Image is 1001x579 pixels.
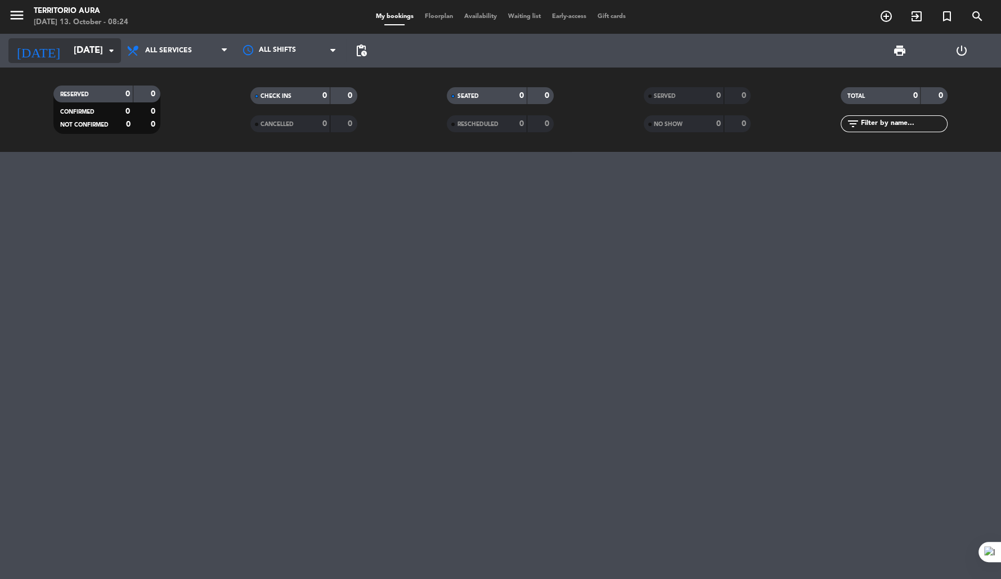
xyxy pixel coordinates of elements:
strong: 0 [126,120,131,128]
strong: 0 [545,120,551,128]
strong: 0 [151,107,158,115]
div: [DATE] 13. October - 08:24 [34,17,128,28]
strong: 0 [125,107,130,115]
span: SERVED [654,93,676,99]
strong: 0 [742,120,748,128]
strong: 0 [322,120,327,128]
i: filter_list [846,117,860,131]
span: RESERVED [60,92,89,97]
strong: 0 [716,92,721,100]
strong: 0 [151,90,158,98]
i: exit_to_app [910,10,923,23]
input: Filter by name... [860,118,947,130]
button: menu [8,7,25,28]
div: TERRITORIO AURA [34,6,128,17]
div: LOG OUT [931,34,993,68]
strong: 0 [348,120,354,128]
span: Waiting list [502,14,546,20]
span: pending_actions [354,44,368,57]
span: print [893,44,906,57]
strong: 0 [913,92,917,100]
span: All services [145,47,192,55]
span: RESCHEDULED [457,122,498,127]
strong: 0 [125,90,130,98]
span: NO SHOW [654,122,683,127]
strong: 0 [151,120,158,128]
strong: 0 [939,92,945,100]
i: power_settings_new [955,44,968,57]
span: NOT CONFIRMED [60,122,109,128]
strong: 0 [519,120,524,128]
span: Availability [459,14,502,20]
span: CONFIRMED [60,109,95,115]
span: Gift cards [592,14,631,20]
span: Floorplan [419,14,459,20]
strong: 0 [742,92,748,100]
strong: 0 [322,92,327,100]
span: CHECK INS [261,93,291,99]
strong: 0 [519,92,524,100]
i: menu [8,7,25,24]
span: SEATED [457,93,478,99]
span: CANCELLED [261,122,294,127]
strong: 0 [545,92,551,100]
strong: 0 [348,92,354,100]
i: arrow_drop_down [105,44,118,57]
span: TOTAL [847,93,865,99]
i: add_circle_outline [879,10,893,23]
span: Early-access [546,14,592,20]
strong: 0 [716,120,721,128]
span: My bookings [370,14,419,20]
i: [DATE] [8,38,68,63]
i: turned_in_not [940,10,954,23]
i: search [971,10,984,23]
